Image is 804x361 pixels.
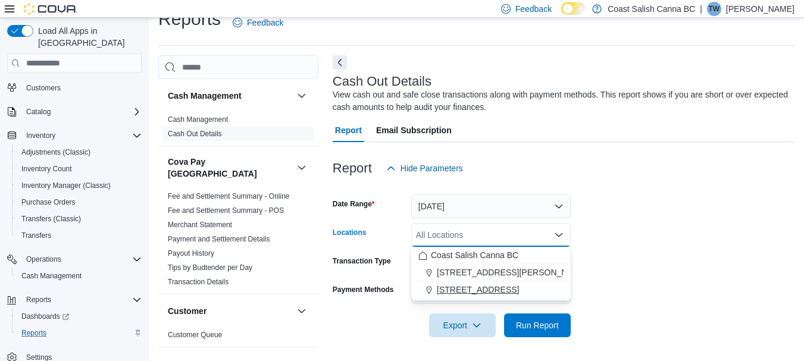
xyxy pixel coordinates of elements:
span: Coast Salish Canna BC [431,249,518,261]
span: Transaction Details [168,277,229,287]
div: Tyson White [707,2,721,16]
button: Transfers [12,227,146,244]
button: Cova Pay [GEOGRAPHIC_DATA] [295,161,309,175]
button: Export [429,313,496,337]
a: Feedback [228,11,288,34]
button: Catalog [21,105,55,119]
span: Dashboards [21,312,69,321]
span: TW [709,2,720,16]
span: Customers [21,80,142,95]
a: Dashboards [12,308,146,325]
button: Inventory [21,128,60,143]
span: Load All Apps in [GEOGRAPHIC_DATA] [33,25,142,49]
a: Fee and Settlement Summary - POS [168,206,284,215]
span: Purchase Orders [21,197,76,207]
span: Transfers (Classic) [17,212,142,226]
div: Cova Pay [GEOGRAPHIC_DATA] [158,189,318,294]
button: Reports [12,325,146,341]
button: Purchase Orders [12,194,146,211]
button: Catalog [2,103,146,120]
button: Reports [2,291,146,308]
a: Fee and Settlement Summary - Online [168,192,290,200]
span: Transfers [17,228,142,243]
span: Adjustments (Classic) [21,147,90,157]
h1: Reports [158,7,221,31]
a: Adjustments (Classic) [17,145,95,159]
span: Customer Queue [168,330,222,340]
span: Inventory [21,128,142,143]
span: Reports [26,295,51,305]
button: Coast Salish Canna BC [411,247,571,264]
span: Operations [26,255,61,264]
p: Coast Salish Canna BC [608,2,695,16]
span: Inventory Count [17,162,142,176]
span: Cash Management [17,269,142,283]
label: Locations [333,228,367,237]
a: Merchant Statement [168,221,232,229]
a: Transaction Details [168,278,229,286]
button: Close list of options [554,230,564,240]
a: Purchase Orders [17,195,80,209]
span: Purchase Orders [17,195,142,209]
a: Cash Management [168,115,228,124]
span: Fee and Settlement Summary - Online [168,192,290,201]
div: Choose from the following options [411,247,571,299]
input: Dark Mode [561,2,586,15]
button: Cova Pay [GEOGRAPHIC_DATA] [168,156,292,180]
span: Report [335,118,362,142]
span: Customers [26,83,61,93]
span: Inventory Manager (Classic) [21,181,111,190]
button: Transfers (Classic) [12,211,146,227]
button: Operations [21,252,66,266]
span: Reports [21,328,46,338]
p: | [700,2,702,16]
button: Inventory Count [12,161,146,177]
a: Payment and Settlement Details [168,235,270,243]
button: [STREET_ADDRESS] [411,281,571,299]
button: Reports [21,293,56,307]
span: Run Report [516,319,559,331]
h3: Cash Management [168,90,242,102]
button: Run Report [504,313,571,337]
a: Customer Queue [168,331,222,339]
button: Inventory Manager (Classic) [12,177,146,194]
span: Transfers (Classic) [21,214,81,224]
span: Cash Out Details [168,129,222,139]
button: Adjustments (Classic) [12,144,146,161]
a: Cash Out Details [168,130,222,138]
a: Transfers [17,228,56,243]
span: Cash Management [21,271,82,281]
span: Feedback [515,3,552,15]
button: [STREET_ADDRESS][PERSON_NAME] [411,264,571,281]
span: Hide Parameters [401,162,463,174]
span: Transfers [21,231,51,240]
span: Dashboards [17,309,142,324]
div: Cash Management [158,112,318,146]
span: [STREET_ADDRESS] [437,284,519,296]
a: Dashboards [17,309,74,324]
span: Export [436,313,489,337]
span: Payment and Settlement Details [168,234,270,244]
h3: Customer [168,305,207,317]
a: Payout History [168,249,214,258]
button: Next [333,55,347,70]
span: Inventory Count [21,164,72,174]
button: Customer [295,304,309,318]
span: Email Subscription [376,118,452,142]
h3: Report [333,161,372,175]
span: Inventory Manager (Classic) [17,178,142,193]
span: Feedback [247,17,283,29]
span: [STREET_ADDRESS][PERSON_NAME] [437,266,588,278]
label: Date Range [333,199,375,209]
span: Merchant Statement [168,220,232,230]
a: Transfers (Classic) [17,212,86,226]
button: Operations [2,251,146,268]
label: Transaction Type [333,256,391,266]
span: Inventory [26,131,55,140]
label: Payment Methods [333,285,394,294]
span: Catalog [21,105,142,119]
